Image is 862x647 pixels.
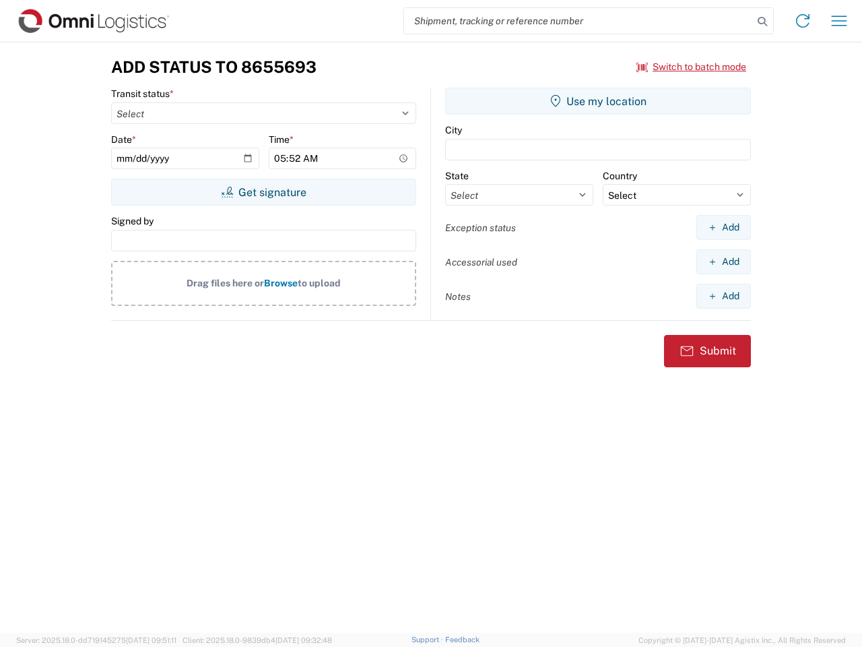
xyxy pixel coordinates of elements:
[126,636,176,644] span: [DATE] 09:51:11
[411,636,445,644] a: Support
[264,278,298,288] span: Browse
[16,636,176,644] span: Server: 2025.18.0-dd719145275
[445,170,469,182] label: State
[111,133,136,146] label: Date
[664,335,751,367] button: Submit
[111,88,174,100] label: Transit status
[298,278,341,288] span: to upload
[696,215,751,240] button: Add
[183,636,332,644] span: Client: 2025.18.0-9839db4
[696,284,751,309] button: Add
[404,8,753,34] input: Shipment, tracking or reference number
[603,170,637,182] label: Country
[111,215,154,227] label: Signed by
[187,278,264,288] span: Drag files here or
[275,636,332,644] span: [DATE] 09:32:48
[696,249,751,274] button: Add
[445,256,517,268] label: Accessorial used
[636,56,746,78] button: Switch to batch mode
[111,179,416,206] button: Get signature
[269,133,294,146] label: Time
[638,634,846,646] span: Copyright © [DATE]-[DATE] Agistix Inc., All Rights Reserved
[111,57,317,77] h3: Add Status to 8655693
[445,636,479,644] a: Feedback
[445,290,471,303] label: Notes
[445,222,516,234] label: Exception status
[445,124,462,136] label: City
[445,88,751,115] button: Use my location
